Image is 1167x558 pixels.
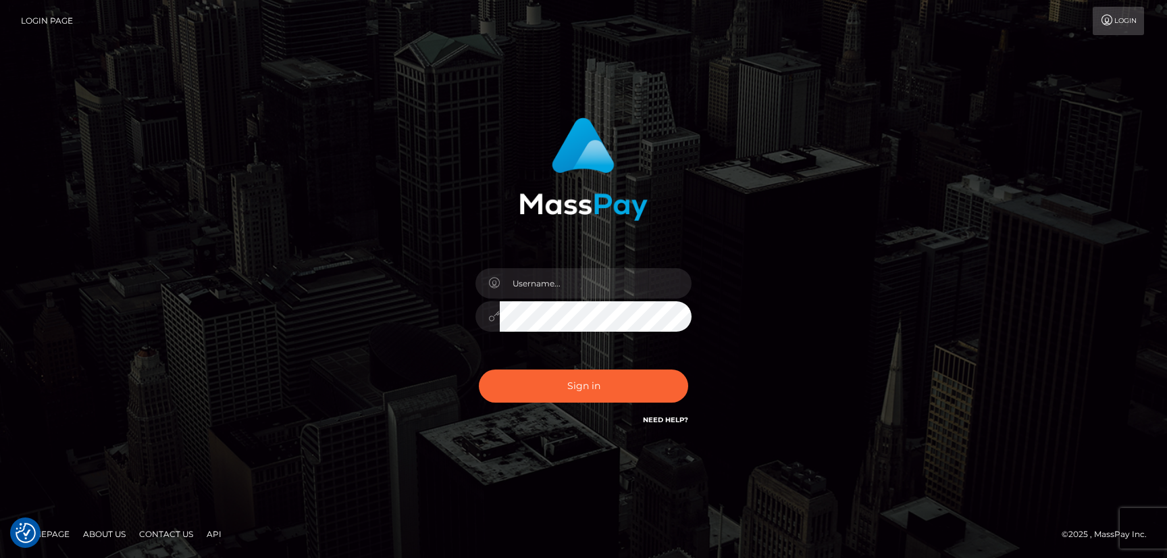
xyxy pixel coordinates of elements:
button: Sign in [479,370,688,403]
img: MassPay Login [519,118,648,221]
img: Revisit consent button [16,523,36,543]
a: Homepage [15,524,75,544]
a: Login [1093,7,1144,35]
a: Need Help? [643,415,688,424]
button: Consent Preferences [16,523,36,543]
a: Contact Us [134,524,199,544]
input: Username... [500,268,692,299]
a: About Us [78,524,131,544]
div: © 2025 , MassPay Inc. [1062,527,1157,542]
a: API [201,524,227,544]
a: Login Page [21,7,73,35]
